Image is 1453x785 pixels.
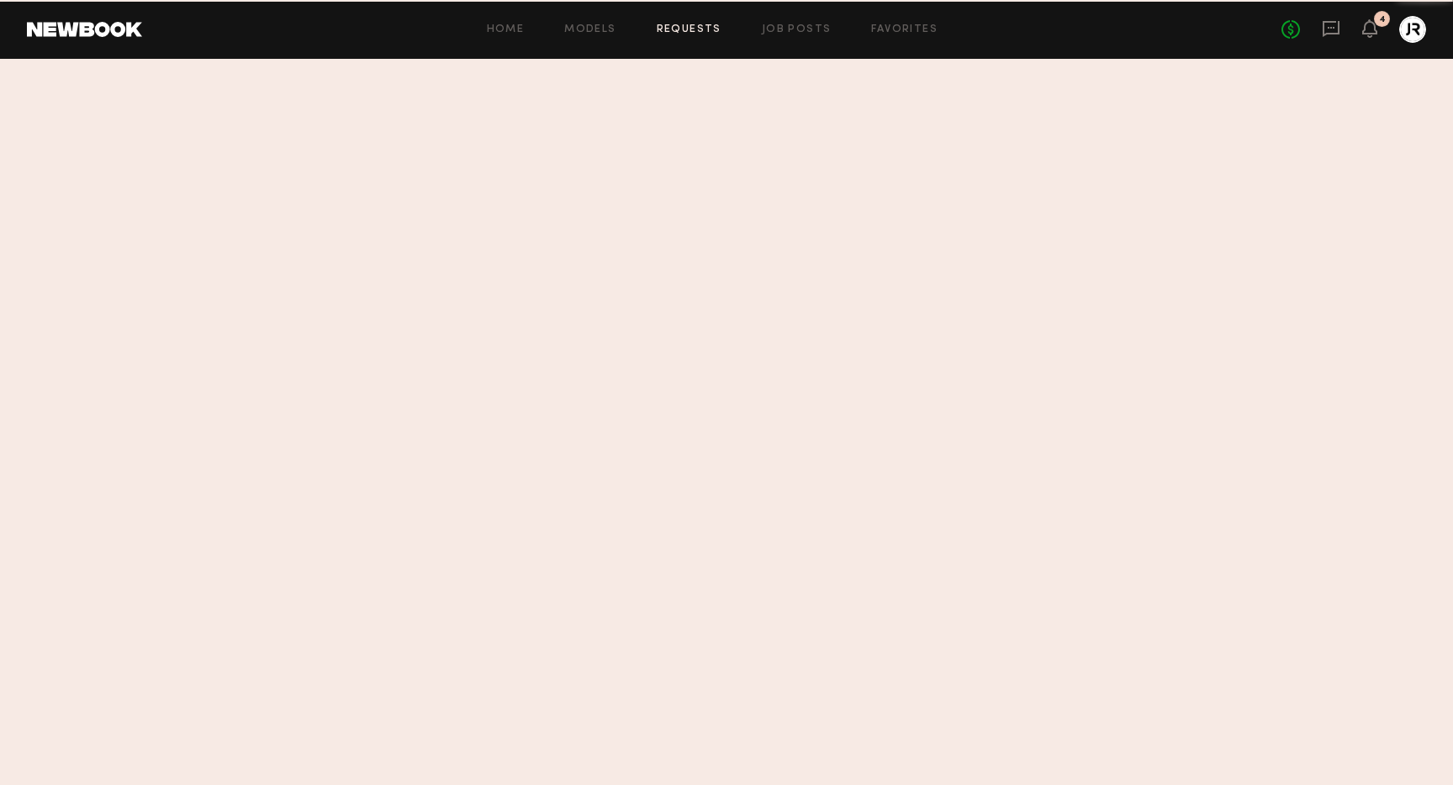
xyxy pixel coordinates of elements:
[1379,15,1386,24] div: 4
[871,24,938,35] a: Favorites
[564,24,616,35] a: Models
[657,24,721,35] a: Requests
[487,24,525,35] a: Home
[762,24,832,35] a: Job Posts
